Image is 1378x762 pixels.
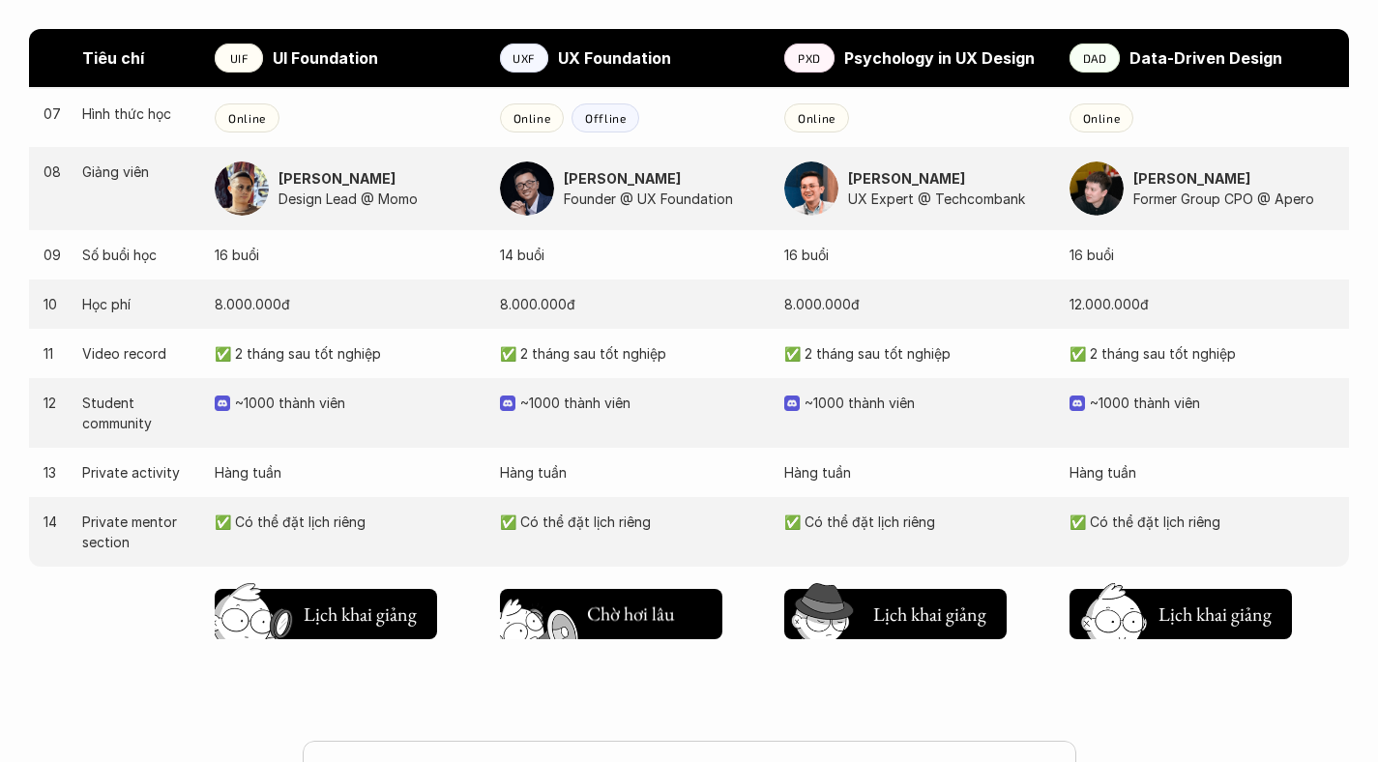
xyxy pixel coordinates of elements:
[44,103,63,124] p: 07
[564,170,681,187] strong: [PERSON_NAME]
[44,245,63,265] p: 09
[44,462,63,483] p: 13
[1083,111,1121,125] p: Online
[82,343,196,364] p: Video record
[513,111,551,125] p: Online
[228,111,266,125] p: Online
[784,462,1049,483] p: Hàng tuần
[564,189,765,209] p: Founder @ UX Foundation
[805,393,1049,413] p: ~1000 thành viên
[82,294,196,314] p: Học phí
[500,343,765,364] p: ✅ 2 tháng sau tốt nghiệp
[1090,393,1334,413] p: ~1000 thành viên
[1070,581,1292,639] a: Lịch khai giảng
[215,245,480,265] p: 16 buổi
[848,189,1049,209] p: UX Expert @ Techcombank
[44,393,63,413] p: 12
[215,581,437,639] a: Lịch khai giảng
[82,161,196,182] p: Giảng viên
[784,589,1007,639] button: Lịch khai giảng
[215,294,480,314] p: 8.000.000đ
[215,462,480,483] p: Hàng tuần
[1083,51,1107,65] p: DAD
[273,48,378,68] strong: UI Foundation
[500,245,765,265] p: 14 buổi
[500,294,765,314] p: 8.000.000đ
[798,51,821,65] p: PXD
[215,343,480,364] p: ✅ 2 tháng sau tốt nghiệp
[784,245,1049,265] p: 16 buổi
[44,343,63,364] p: 11
[1133,189,1334,209] p: Former Group CPO @ Apero
[520,393,765,413] p: ~1000 thành viên
[82,48,144,68] strong: Tiêu chí
[235,393,480,413] p: ~1000 thành viên
[587,601,675,628] h5: Chờ hơi lâu
[784,294,1049,314] p: 8.000.000đ
[44,294,63,314] p: 10
[44,161,63,182] p: 08
[82,393,196,433] p: Student community
[798,111,836,125] p: Online
[558,48,671,68] strong: UX Foundation
[848,170,965,187] strong: [PERSON_NAME]
[1157,601,1273,628] h5: Lịch khai giảng
[230,51,249,65] p: UIF
[279,189,480,209] p: Design Lead @ Momo
[784,512,1049,532] p: ✅ Có thể đặt lịch riêng
[82,103,196,124] p: Hình thức học
[1133,170,1250,187] strong: [PERSON_NAME]
[1070,245,1334,265] p: 16 buổi
[82,245,196,265] p: Số buổi học
[500,581,722,639] a: Chờ hơi lâu
[500,512,765,532] p: ✅ Có thể đặt lịch riêng
[215,512,480,532] p: ✅ Có thể đặt lịch riêng
[1070,512,1334,532] p: ✅ Có thể đặt lịch riêng
[1070,589,1292,639] button: Lịch khai giảng
[215,589,437,639] button: Lịch khai giảng
[784,581,1007,639] a: Lịch khai giảng
[82,512,196,552] p: Private mentor section
[871,601,987,628] h5: Lịch khai giảng
[1070,462,1334,483] p: Hàng tuần
[1070,343,1334,364] p: ✅ 2 tháng sau tốt nghiệp
[82,462,196,483] p: Private activity
[500,462,765,483] p: Hàng tuần
[1129,48,1282,68] strong: Data-Driven Design
[500,589,722,639] button: Chờ hơi lâu
[44,512,63,532] p: 14
[844,48,1035,68] strong: Psychology in UX Design
[585,111,626,125] p: Offline
[279,170,396,187] strong: [PERSON_NAME]
[784,343,1049,364] p: ✅ 2 tháng sau tốt nghiệp
[302,601,418,628] h5: Lịch khai giảng
[1070,294,1334,314] p: 12.000.000đ
[513,51,535,65] p: UXF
